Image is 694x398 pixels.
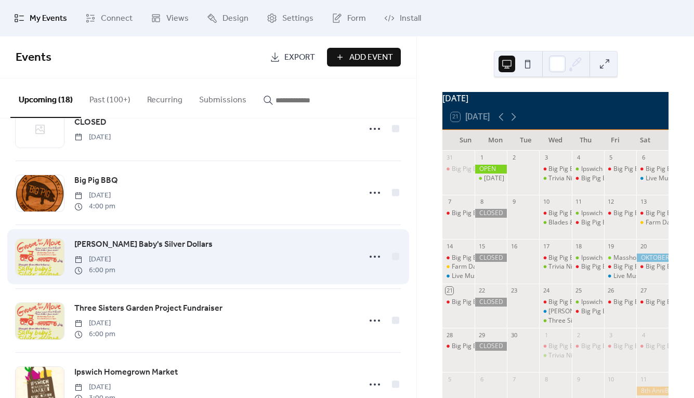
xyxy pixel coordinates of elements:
[581,342,616,351] div: Big Pig BBQ
[613,298,648,307] div: Big Pig BBQ
[510,242,518,250] div: 16
[442,92,669,104] div: [DATE]
[604,254,636,262] div: Masshole Dog Biscuits: Pop-Up
[77,4,140,32] a: Connect
[452,262,555,271] div: Farm Days at [GEOGRAPHIC_DATA]
[376,4,429,32] a: Install
[646,165,680,174] div: Big Pig BBQ
[510,198,518,206] div: 9
[570,130,600,151] div: Thu
[74,265,115,276] span: 6:00 pm
[542,242,550,250] div: 17
[636,342,669,351] div: Big Pig BBQ
[539,262,571,271] div: Trivia Night
[572,307,604,316] div: Big Pig BBQ
[639,375,647,383] div: 11
[581,254,662,262] div: Ipswich Homegrown Market
[101,12,133,25] span: Connect
[639,331,647,339] div: 4
[478,242,486,250] div: 15
[539,209,571,218] div: Big Pig BBQ
[347,12,366,25] span: Form
[475,342,507,351] div: CLOSED
[607,287,615,295] div: 26
[542,198,550,206] div: 10
[607,375,615,383] div: 10
[74,201,115,212] span: 4:00 pm
[475,254,507,262] div: CLOSED
[539,254,571,262] div: Big Pig BBQ
[581,218,616,227] div: Big Pig BBQ
[222,12,248,25] span: Design
[575,198,583,206] div: 11
[478,154,486,162] div: 1
[539,174,571,183] div: Trivia Night
[539,307,571,316] div: Sally Baby's Silver Dollars
[30,12,67,25] span: My Events
[74,254,115,265] span: [DATE]
[604,298,636,307] div: Big Pig BBQ
[572,165,604,174] div: Ipswich Homegrown Market
[74,116,106,129] a: CLOSED
[74,329,115,340] span: 6:00 pm
[613,342,648,351] div: Big Pig BBQ
[600,130,631,151] div: Fri
[572,254,604,262] div: Ipswich Homegrown Market
[74,132,111,143] span: [DATE]
[636,174,669,183] div: Live Music: 73 Duster Band
[475,209,507,218] div: CLOSED
[442,262,475,271] div: Farm Days at Appleton Farm
[630,130,660,151] div: Sat
[74,302,222,315] a: Three Sisters Garden Project Fundraiser
[259,4,321,32] a: Settings
[575,375,583,383] div: 9
[452,165,486,174] div: Big Pig BBQ
[478,198,486,206] div: 8
[262,48,323,67] a: Export
[74,366,178,379] a: Ipswich Homegrown Market
[452,209,486,218] div: Big Pig BBQ
[581,307,616,316] div: Big Pig BBQ
[446,375,453,383] div: 5
[81,78,139,117] button: Past (100+)
[74,238,213,251] a: [PERSON_NAME] Baby's Silver Dollars
[442,298,475,307] div: Big Pig BBQ
[572,342,604,351] div: Big Pig BBQ
[581,174,616,183] div: Big Pig BBQ
[539,165,571,174] div: Big Pig BBQ
[442,209,475,218] div: Big Pig BBQ
[581,298,662,307] div: Ipswich Homegrown Market
[572,262,604,271] div: Big Pig BBQ
[74,190,115,201] span: [DATE]
[542,154,550,162] div: 3
[548,342,583,351] div: Big Pig BBQ
[510,287,518,295] div: 23
[548,165,583,174] div: Big Pig BBQ
[639,154,647,162] div: 6
[284,51,315,64] span: Export
[478,287,486,295] div: 22
[548,298,583,307] div: Big Pig BBQ
[446,331,453,339] div: 28
[639,198,647,206] div: 13
[510,331,518,339] div: 30
[349,51,393,64] span: Add Event
[613,262,648,271] div: Big Pig BBQ
[636,209,669,218] div: Big Pig BBQ
[575,287,583,295] div: 25
[74,318,115,329] span: [DATE]
[327,48,401,67] button: Add Event
[446,154,453,162] div: 31
[581,262,616,271] div: Big Pig BBQ
[539,316,571,325] div: Three Sisters Garden Project Fundraiser
[548,174,582,183] div: Trivia Night
[475,174,507,183] div: Labor Day
[478,375,486,383] div: 6
[400,12,421,25] span: Install
[539,351,571,360] div: Trivia Night
[604,342,636,351] div: Big Pig BBQ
